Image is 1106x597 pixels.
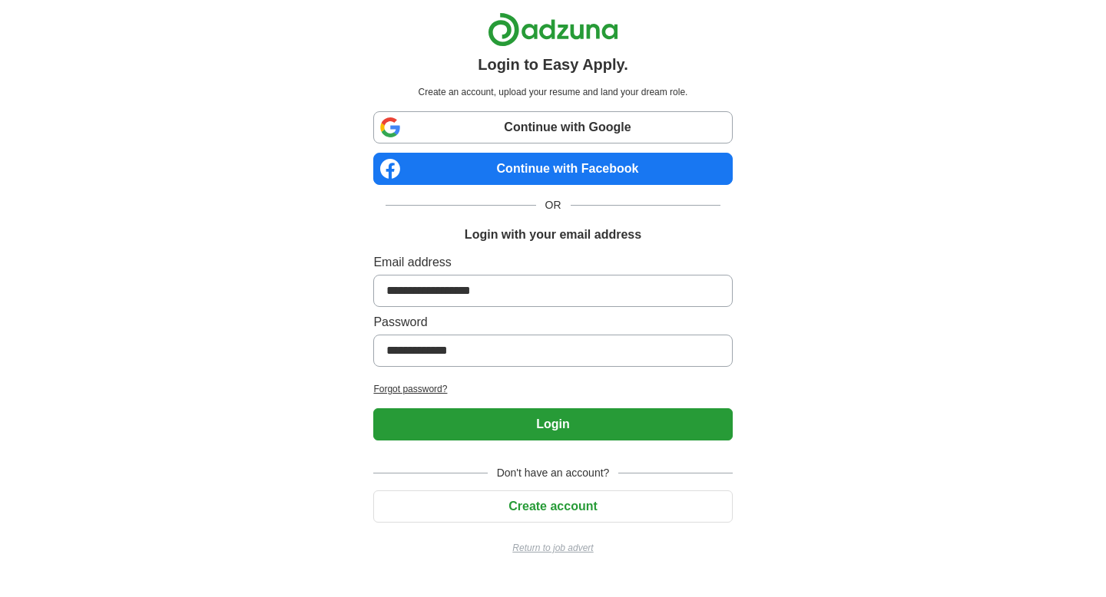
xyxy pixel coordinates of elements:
[376,85,729,99] p: Create an account, upload your resume and land your dream role.
[373,500,732,513] a: Create account
[465,226,641,244] h1: Login with your email address
[373,313,732,331] label: Password
[373,408,732,440] button: Login
[373,490,732,523] button: Create account
[373,382,732,396] a: Forgot password?
[488,465,619,481] span: Don't have an account?
[373,253,732,272] label: Email address
[373,541,732,555] a: Return to job advert
[478,53,628,76] h1: Login to Easy Apply.
[373,153,732,185] a: Continue with Facebook
[488,12,618,47] img: Adzuna logo
[373,111,732,143] a: Continue with Google
[536,197,571,213] span: OR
